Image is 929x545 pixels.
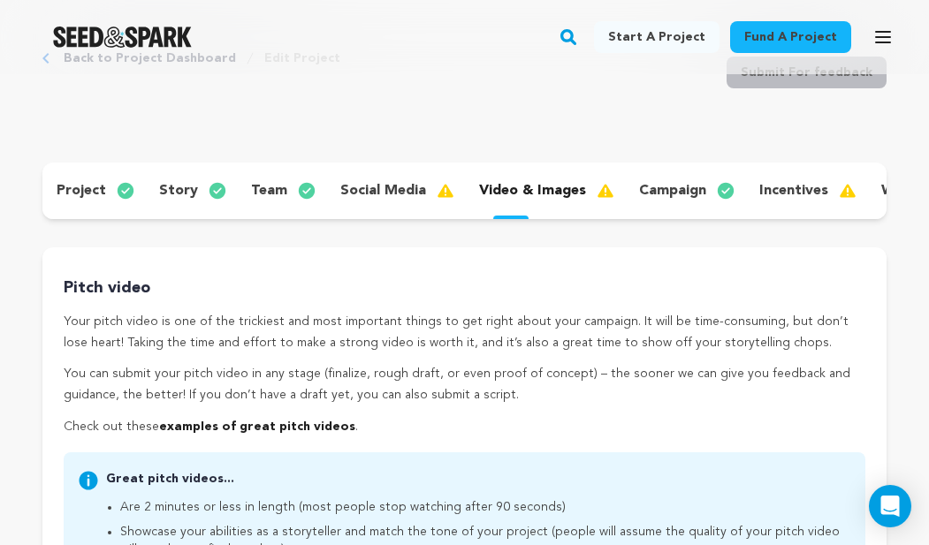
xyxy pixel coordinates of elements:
img: check-circle-full.svg [117,180,148,201]
img: warning-full.svg [839,180,871,201]
a: examples of great pitch videos [159,420,355,433]
p: Great pitch videos... [106,470,851,488]
img: Seed&Spark Logo Dark Mode [53,26,192,48]
p: Check out these . [64,417,865,438]
p: story [159,180,198,201]
p: Your pitch video is one of the trickiest and most important things to get right about your campai... [64,312,865,354]
p: team [251,180,287,201]
p: video & images [479,180,586,201]
button: video & images [465,177,625,205]
p: campaign [639,180,706,201]
img: check-circle-full.svg [717,180,749,201]
p: incentives [759,180,828,201]
a: Start a project [594,21,720,53]
button: project [42,177,145,205]
button: story [145,177,237,205]
a: Seed&Spark Homepage [53,26,192,48]
img: warning-full.svg [597,180,628,201]
img: warning-full.svg [437,180,468,201]
a: Fund a project [730,21,851,53]
img: check-circle-full.svg [209,180,240,201]
button: social media [326,177,465,205]
p: social media [340,180,426,201]
img: check-circle-full.svg [298,180,330,201]
button: team [237,177,326,205]
button: campaign [625,177,745,205]
p: You can submit your pitch video in any stage (finalize, rough draft, or even proof of concept) – ... [64,364,865,406]
p: Pitch video [64,276,865,301]
div: Open Intercom Messenger [869,485,911,527]
button: incentives [745,177,867,205]
li: Are 2 minutes or less in length (most people stop watching after 90 seconds) [120,498,851,516]
p: project [57,180,106,201]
